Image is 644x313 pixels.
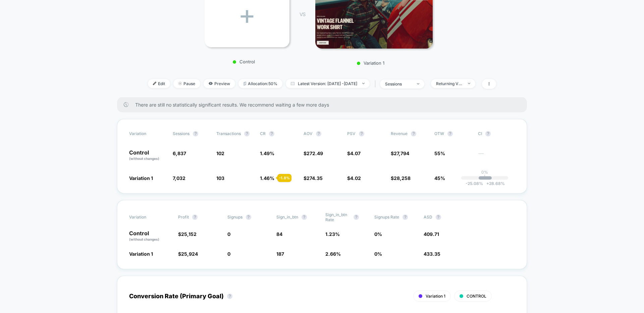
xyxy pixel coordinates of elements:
button: ? [485,131,491,136]
span: 4.02 [350,175,361,181]
span: 103 [216,175,224,181]
span: CI [478,131,515,136]
button: ? [193,131,198,136]
span: Variation 1 [426,294,445,299]
span: CR [260,131,266,136]
span: 1.49 % [260,150,274,156]
span: 25,152 [181,231,197,237]
span: $ [304,150,323,156]
span: 0 [227,251,230,257]
span: + [486,181,489,186]
button: ? [269,131,274,136]
span: Revenue [391,131,408,136]
button: ? [316,131,321,136]
span: There are still no statistically significant results. We recommend waiting a few more days [135,102,514,108]
span: Signups Rate [374,214,399,220]
span: 0 % [374,231,382,237]
span: 2.66 % [325,251,341,257]
span: 4.07 [350,150,361,156]
span: 274.35 [307,175,323,181]
span: Pause [173,79,200,88]
span: ASD [424,214,432,220]
span: Latest Version: [DATE] - [DATE] [286,79,370,88]
span: 102 [216,150,224,156]
img: end [178,82,182,85]
span: 409.71 [424,231,439,237]
span: 187 [276,251,284,257]
span: $ [304,175,323,181]
span: 1.46 % [260,175,274,181]
span: $ [347,150,361,156]
span: $ [178,251,198,257]
span: Variation [129,212,166,222]
p: Control [129,150,166,161]
span: Sign_in_btn [276,214,298,220]
span: Preview [204,79,235,88]
span: Edit [148,79,170,88]
div: Returning Visitors [436,81,463,86]
p: | [484,175,485,180]
button: ? [192,214,198,220]
span: VS [300,11,305,17]
span: PSV [347,131,356,136]
span: 55% [434,150,445,156]
button: ? [246,214,251,220]
button: ? [402,214,408,220]
span: Variation 1 [129,251,153,257]
p: 0% [481,170,488,175]
p: Control [129,231,171,242]
p: Variation 1 [312,60,429,66]
span: (without changes) [129,237,159,241]
button: ? [302,214,307,220]
span: 28.68 % [483,181,505,186]
span: (without changes) [129,156,159,161]
span: 272.49 [307,150,323,156]
span: 6,837 [173,150,186,156]
span: CONTROL [467,294,486,299]
img: end [362,83,365,84]
span: $ [178,231,197,237]
span: 433.35 [424,251,440,257]
img: calendar [291,82,294,85]
button: ? [411,131,416,136]
span: -25.08 % [466,181,483,186]
span: 0 [227,231,230,237]
button: ? [447,131,453,136]
span: 27,794 [394,150,409,156]
span: $ [347,175,361,181]
img: end [417,83,419,84]
button: ? [436,214,441,220]
span: Variation [129,131,166,136]
span: 7,032 [173,175,185,181]
img: edit [153,82,156,85]
span: 1.23 % [325,231,340,237]
span: 45% [434,175,445,181]
div: sessions [385,81,412,86]
span: --- [478,151,515,161]
img: end [468,83,470,84]
span: $ [391,150,409,156]
button: ? [359,131,364,136]
button: ? [227,294,232,299]
span: AOV [304,131,313,136]
span: OTW [434,131,471,136]
span: Transactions [216,131,241,136]
span: Allocation: 50% [238,79,282,88]
span: 25,924 [181,251,198,257]
span: 84 [276,231,282,237]
span: | [373,79,380,89]
span: Signups [227,214,243,220]
span: 0 % [374,251,382,257]
button: ? [244,131,250,136]
span: Sign_in_btn Rate [325,212,350,222]
span: 28,258 [394,175,411,181]
span: Sessions [173,131,190,136]
p: Control [201,59,286,64]
button: ? [354,214,359,220]
span: Profit [178,214,189,220]
span: $ [391,175,411,181]
img: rebalance [244,82,246,85]
div: - 1.8 % [277,174,291,182]
span: Variation 1 [129,175,153,181]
